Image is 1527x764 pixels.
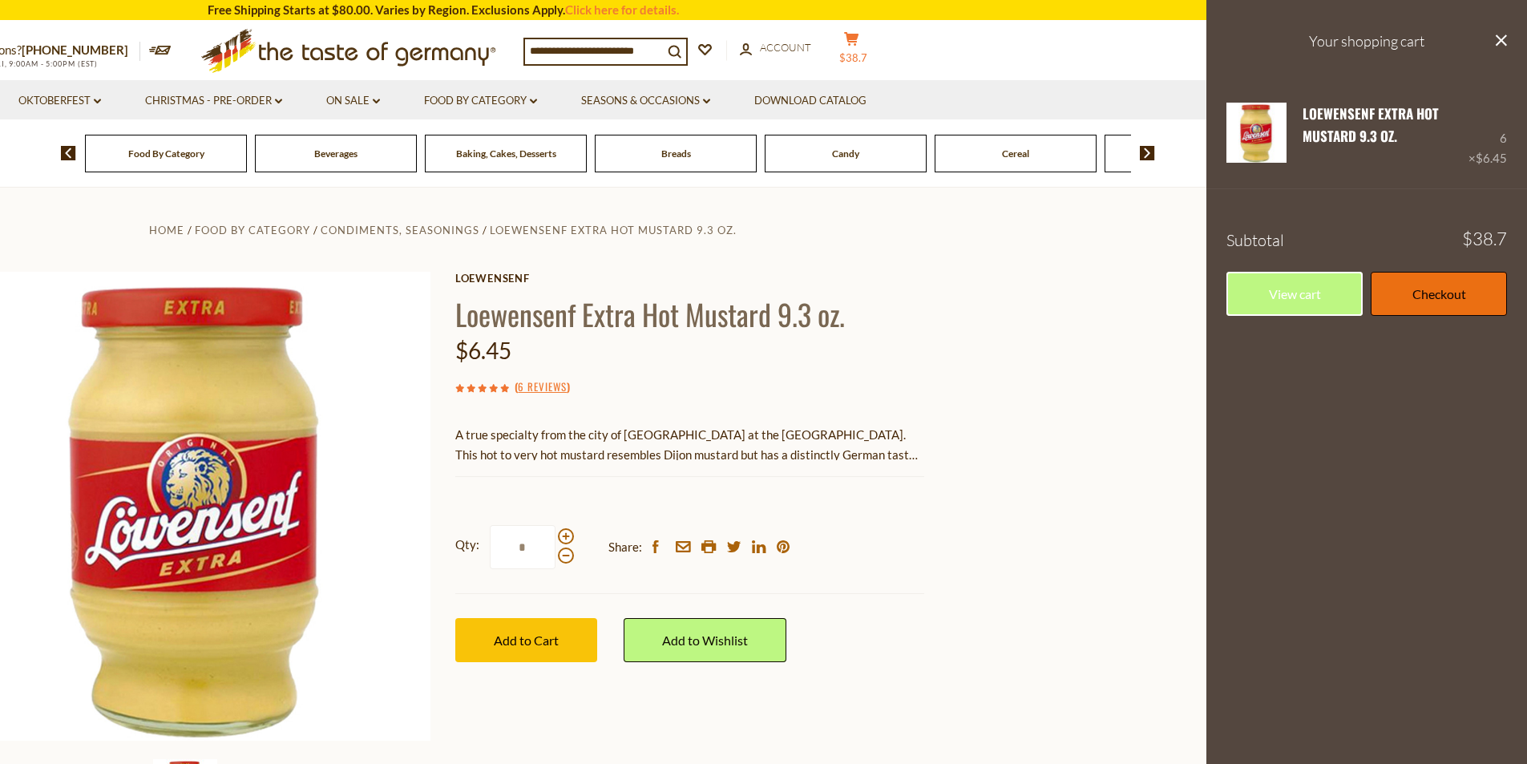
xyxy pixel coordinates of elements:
p: A true specialty from the city of [GEOGRAPHIC_DATA] at the [GEOGRAPHIC_DATA]. This hot to very ho... [455,425,924,465]
img: Lowensenf Extra Hot Mustard [1226,103,1287,163]
span: $38.7 [839,51,867,64]
a: Account [740,39,811,57]
a: On Sale [326,92,380,110]
a: Food By Category [128,148,204,160]
a: 6 Reviews [518,378,567,396]
a: View cart [1226,272,1363,316]
span: Add to Cart [494,633,559,648]
a: Beverages [314,148,358,160]
button: $38.7 [828,31,876,71]
a: Christmas - PRE-ORDER [145,92,282,110]
a: Food By Category [195,224,310,236]
span: Subtotal [1226,230,1284,250]
a: Lowensenf Extra Hot Mustard [1226,103,1287,168]
a: Checkout [1371,272,1507,316]
input: Qty: [490,525,555,569]
a: Seasons & Occasions [581,92,710,110]
div: 6 × [1468,103,1507,168]
a: Add to Wishlist [624,618,786,662]
a: Candy [832,148,859,160]
a: Loewensenf Extra Hot Mustard 9.3 oz. [1303,103,1439,146]
img: next arrow [1140,146,1155,160]
a: Food By Category [424,92,537,110]
a: Download Catalog [754,92,867,110]
strong: Qty: [455,535,479,555]
a: Oktoberfest [18,92,101,110]
a: Baking, Cakes, Desserts [456,148,556,160]
a: Loewensenf Extra Hot Mustard 9.3 oz. [490,224,737,236]
a: [PHONE_NUMBER] [22,42,128,57]
span: ( ) [515,378,570,394]
h1: Loewensenf Extra Hot Mustard 9.3 oz. [455,296,924,332]
img: previous arrow [61,146,76,160]
a: Click here for details. [565,2,679,17]
a: Home [149,224,184,236]
span: Share: [608,537,642,557]
span: $38.7 [1462,230,1507,248]
a: Cereal [1002,148,1029,160]
span: $6.45 [1476,151,1507,165]
a: Breads [661,148,691,160]
button: Add to Cart [455,618,597,662]
a: Loewensenf [455,272,924,285]
span: Account [760,41,811,54]
span: $6.45 [455,337,511,364]
a: Condiments, Seasonings [321,224,479,236]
